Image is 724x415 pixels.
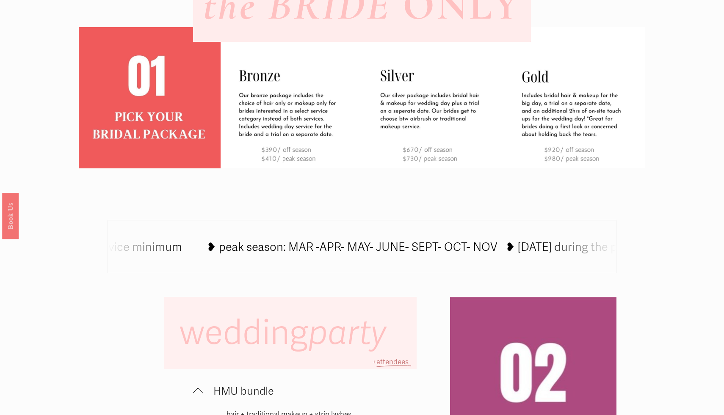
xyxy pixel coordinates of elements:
span: HMU bundle [203,385,417,398]
img: bridal%2Bpackage.jpg [64,27,235,168]
em: party [308,313,387,354]
span: wedding [180,313,394,354]
img: PACKAGES FOR THE BRIDE [362,27,503,168]
span: attendees [376,357,409,366]
button: HMU bundle [193,374,417,408]
img: PACKAGES FOR THE BRIDE [221,27,362,168]
span: + [372,357,376,366]
a: Book Us [2,192,19,239]
img: PACKAGES FOR THE BRIDE [503,27,645,168]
